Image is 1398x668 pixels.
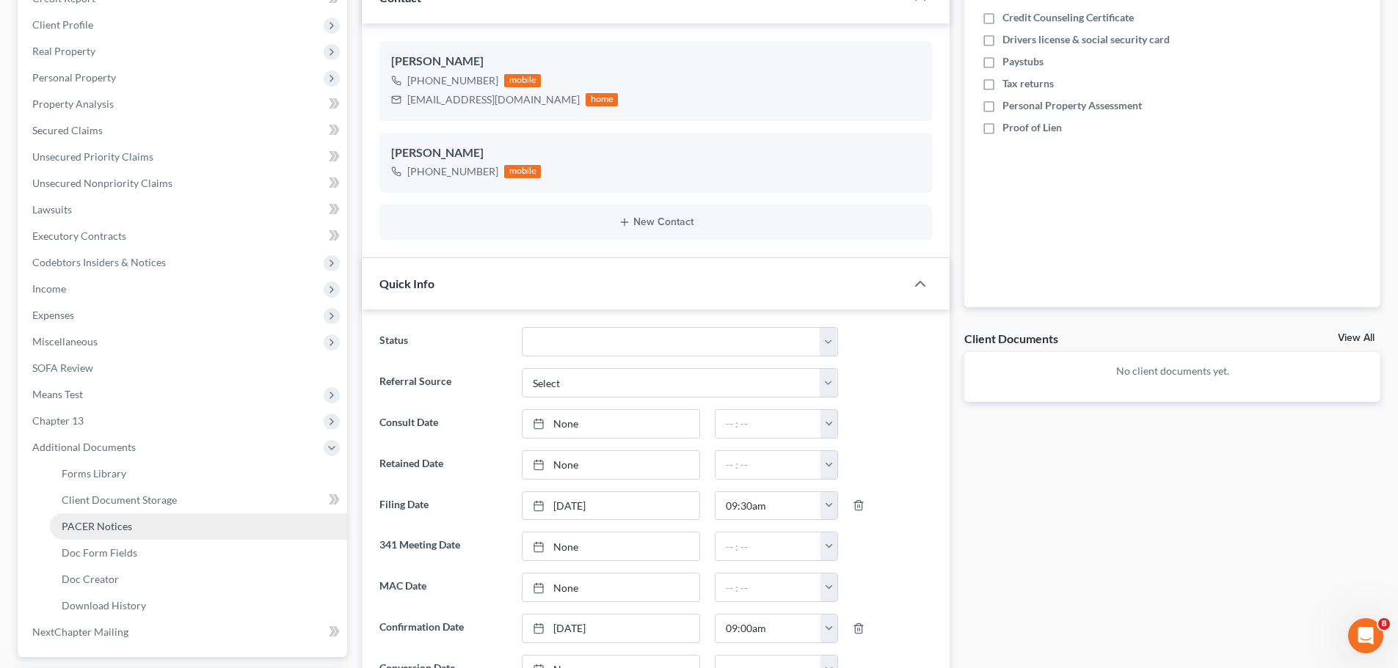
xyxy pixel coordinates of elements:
[32,335,98,348] span: Miscellaneous
[32,309,74,321] span: Expenses
[716,410,821,438] input: -- : --
[1378,618,1390,630] span: 8
[523,614,699,642] a: [DATE]
[504,165,541,178] div: mobile
[21,619,347,645] a: NextChapter Mailing
[32,388,83,400] span: Means Test
[372,573,514,602] label: MAC Date
[523,492,699,520] a: [DATE]
[716,492,821,520] input: -- : --
[1002,54,1044,69] span: Paystubs
[32,256,166,268] span: Codebtors Insiders & Notices
[21,144,347,170] a: Unsecured Priority Claims
[50,566,347,592] a: Doc Creator
[50,592,347,619] a: Download History
[50,487,347,513] a: Client Document Storage
[50,460,347,487] a: Forms Library
[62,493,177,506] span: Client Document Storage
[523,451,699,479] a: None
[391,144,920,162] div: [PERSON_NAME]
[21,197,347,223] a: Lawsuits
[21,223,347,249] a: Executory Contracts
[372,450,514,480] label: Retained Date
[32,414,84,427] span: Chapter 13
[372,532,514,561] label: 341 Meeting Date
[50,540,347,566] a: Doc Form Fields
[391,216,920,228] button: New Contact
[32,98,114,110] span: Property Analysis
[32,150,153,163] span: Unsecured Priority Claims
[407,164,498,179] div: [PHONE_NUMBER]
[523,532,699,560] a: None
[21,91,347,117] a: Property Analysis
[21,355,347,381] a: SOFA Review
[372,409,514,438] label: Consult Date
[716,451,821,479] input: -- : --
[62,573,119,585] span: Doc Creator
[586,93,618,106] div: home
[50,513,347,540] a: PACER Notices
[32,18,93,31] span: Client Profile
[523,410,699,438] a: None
[62,520,132,532] span: PACER Notices
[372,614,514,643] label: Confirmation Date
[372,368,514,397] label: Referral Source
[32,71,116,84] span: Personal Property
[32,124,103,136] span: Secured Claims
[32,625,128,638] span: NextChapter Mailing
[32,45,95,57] span: Real Property
[1002,10,1134,25] span: Credit Counseling Certificate
[379,276,434,290] span: Quick Info
[32,230,126,242] span: Executory Contracts
[1338,333,1375,343] a: View All
[716,614,821,642] input: -- : --
[964,331,1058,346] div: Client Documents
[504,74,541,87] div: mobile
[407,92,580,107] div: [EMAIL_ADDRESS][DOMAIN_NAME]
[1348,618,1383,653] iframe: Intercom live chat
[1002,76,1054,91] span: Tax returns
[62,546,137,559] span: Doc Form Fields
[523,573,699,601] a: None
[391,53,920,70] div: [PERSON_NAME]
[32,177,172,189] span: Unsecured Nonpriority Claims
[1002,120,1062,135] span: Proof of Lien
[32,441,136,453] span: Additional Documents
[976,364,1369,378] p: No client documents yet.
[32,361,93,374] span: SOFA Review
[372,327,514,356] label: Status
[372,491,514,521] label: Filing Date
[62,599,146,612] span: Download History
[21,170,347,197] a: Unsecured Nonpriority Claims
[716,532,821,560] input: -- : --
[1002,32,1170,47] span: Drivers license & social security card
[32,203,72,216] span: Lawsuits
[1002,98,1142,113] span: Personal Property Assessment
[32,282,66,295] span: Income
[407,73,498,88] div: [PHONE_NUMBER]
[716,573,821,601] input: -- : --
[62,467,126,480] span: Forms Library
[21,117,347,144] a: Secured Claims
